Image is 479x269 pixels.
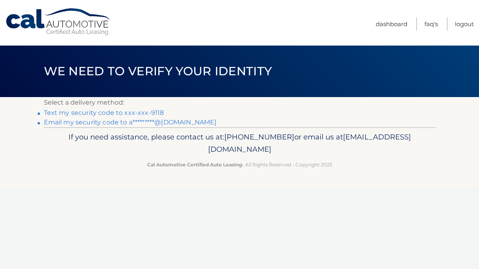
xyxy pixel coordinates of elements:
a: Text my security code to xxx-xxx-9118 [44,109,164,116]
strong: Cal Automotive Certified Auto Leasing [147,162,242,168]
p: If you need assistance, please contact us at: or email us at [49,131,430,156]
a: Email my security code to a*********@[DOMAIN_NAME] [44,118,217,126]
a: Cal Automotive [5,8,112,36]
span: We need to verify your identity [44,64,272,78]
p: - All Rights Reserved - Copyright 2025 [49,160,430,169]
a: FAQ's [424,17,438,31]
p: Select a delivery method: [44,97,435,108]
a: Dashboard [376,17,407,31]
span: [PHONE_NUMBER] [224,132,294,141]
a: Logout [455,17,474,31]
